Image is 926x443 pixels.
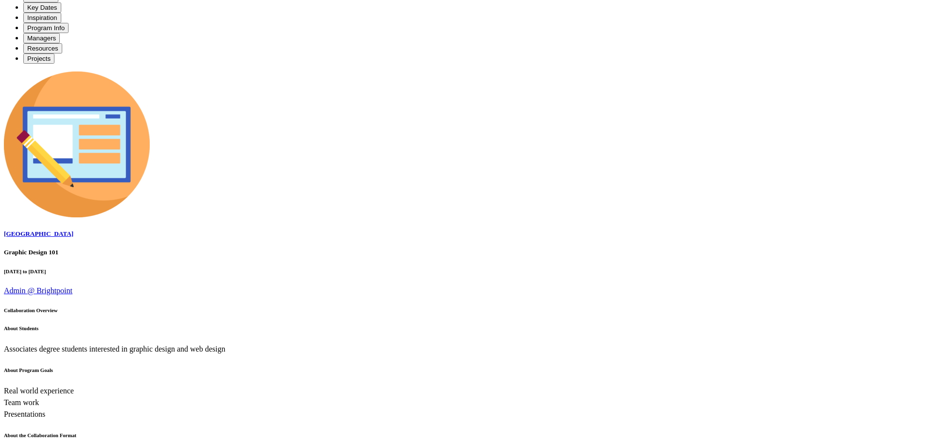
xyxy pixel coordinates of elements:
h6: About the Collaboration Format [4,432,922,438]
h6: Collaboration Overview [4,307,922,313]
button: Inspiration [23,13,61,23]
img: Educator-Icon-31d5a1e457ca3f5474c6b92ab10a5d5101c9f8fbafba7b88091835f1a8db102f.png [4,71,150,217]
h6: About Students [4,325,922,331]
h6: [DATE] to [DATE] [4,268,922,274]
h5: Graphic Design 101 [4,248,922,256]
button: Program Info [23,23,69,33]
a: [GEOGRAPHIC_DATA] [4,230,73,237]
button: Resources [23,43,62,53]
button: Key Dates [23,2,61,13]
div: Real world experience Team work Presentations [4,385,922,420]
div: Associates degree students interested in graphic design and web design [4,343,922,355]
a: Admin @ Brightpoint [4,286,72,295]
h6: About Program Goals [4,367,922,373]
button: Projects [23,53,54,64]
button: Managers [23,33,60,43]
